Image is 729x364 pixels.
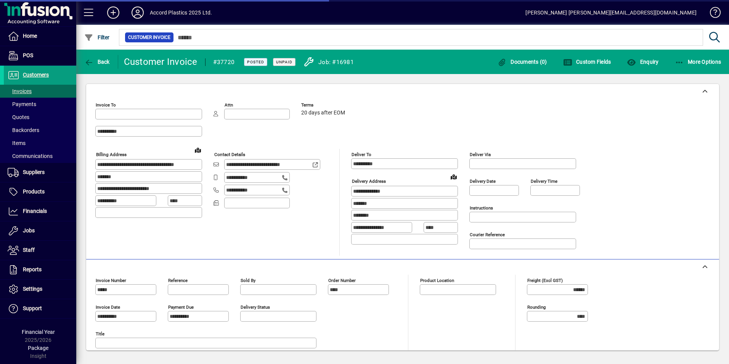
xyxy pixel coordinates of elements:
span: Payments [8,101,36,107]
div: [PERSON_NAME] [PERSON_NAME][EMAIL_ADDRESS][DOMAIN_NAME] [525,6,697,19]
span: Financial Year [22,329,55,335]
mat-label: Rounding [527,304,546,310]
a: View on map [192,144,204,156]
mat-label: Instructions [470,205,493,211]
app-page-header-button: Back [76,55,118,69]
div: Job: #16981 [318,56,354,68]
mat-label: Product location [420,278,454,283]
span: Staff [23,247,35,253]
mat-label: Payment due [168,304,194,310]
mat-label: Invoice To [96,102,116,108]
mat-label: Delivery date [470,179,496,184]
button: Enquiry [625,55,660,69]
button: Profile [125,6,150,19]
span: POS [23,52,33,58]
a: Staff [4,241,76,260]
a: POS [4,46,76,65]
a: Knowledge Base [704,2,719,26]
button: Documents (0) [496,55,549,69]
button: Custom Fields [561,55,613,69]
span: Jobs [23,227,35,234]
span: Products [23,188,45,195]
span: 20 days after EOM [301,110,345,116]
button: More Options [673,55,723,69]
a: Jobs [4,221,76,240]
mat-label: Attn [225,102,233,108]
span: Invoices [8,88,32,94]
span: Documents (0) [498,59,547,65]
span: Quotes [8,114,29,120]
mat-label: Invoice date [96,304,120,310]
a: View on map [448,171,460,183]
span: Customers [23,72,49,78]
mat-label: Title [96,331,104,337]
div: Accord Plastics 2025 Ltd. [150,6,212,19]
a: Reports [4,260,76,279]
a: Backorders [4,124,76,137]
span: Communications [8,153,53,159]
a: Communications [4,150,76,163]
a: Payments [4,98,76,111]
a: Job: #16981 [297,55,356,69]
mat-label: Sold by [241,278,255,283]
span: Financials [23,208,47,214]
div: Customer Invoice [124,56,198,68]
a: Financials [4,202,76,221]
button: Filter [82,31,112,44]
mat-label: Reference [168,278,188,283]
mat-label: Deliver via [470,152,491,157]
span: Back [84,59,110,65]
span: Settings [23,286,42,292]
a: Settings [4,280,76,299]
span: Package [28,345,48,351]
span: Filter [84,34,110,40]
span: Suppliers [23,169,45,175]
span: Items [8,140,26,146]
mat-label: Delivery time [531,179,557,184]
a: Home [4,27,76,46]
mat-label: Invoice number [96,278,126,283]
mat-label: Order number [328,278,356,283]
a: Suppliers [4,163,76,182]
span: Customer Invoice [128,34,170,41]
a: Quotes [4,111,76,124]
span: Terms [301,103,347,108]
button: Add [101,6,125,19]
span: More Options [675,59,721,65]
a: Support [4,299,76,318]
span: Unpaid [276,60,292,64]
span: Posted [247,60,264,64]
button: Back [82,55,112,69]
span: Support [23,305,42,311]
div: #37720 [213,56,235,68]
mat-label: Deliver To [352,152,371,157]
span: Backorders [8,127,39,133]
mat-label: Courier Reference [470,232,505,237]
span: Reports [23,266,42,272]
mat-label: Freight (excl GST) [527,278,563,283]
span: Custom Fields [563,59,611,65]
a: Products [4,182,76,201]
mat-label: Delivery status [241,304,270,310]
a: Items [4,137,76,150]
a: Invoices [4,85,76,98]
span: Enquiry [627,59,658,65]
span: Home [23,33,37,39]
